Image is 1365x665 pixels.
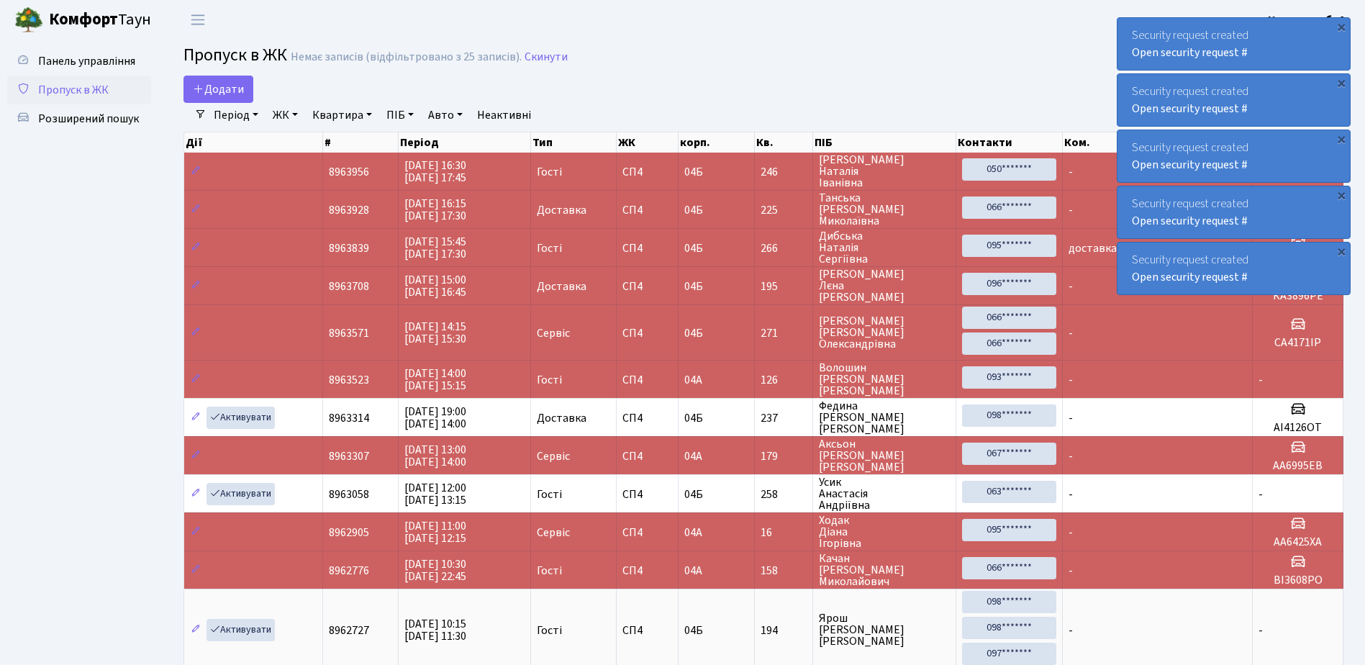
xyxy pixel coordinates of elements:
th: ЖК [617,132,679,153]
span: 04Б [684,240,703,256]
a: Open security request # [1132,213,1248,229]
span: 16 [761,527,807,538]
span: [PERSON_NAME] [PERSON_NAME] Олександрівна [819,315,950,350]
span: 8963523 [329,372,369,388]
span: - [1259,487,1263,502]
span: - [1259,623,1263,638]
a: Open security request # [1132,269,1248,285]
button: Переключити навігацію [180,8,216,32]
span: 8962776 [329,563,369,579]
span: Розширений пошук [38,111,139,127]
span: 237 [761,412,807,424]
span: Аксьон [PERSON_NAME] [PERSON_NAME] [819,438,950,473]
a: ПІБ [381,103,420,127]
span: Качан [PERSON_NAME] Миколайович [819,553,950,587]
span: 266 [761,243,807,254]
div: × [1334,188,1348,202]
span: СП4 [622,412,672,424]
div: × [1334,244,1348,258]
a: Період [208,103,264,127]
div: Security request created [1117,18,1350,70]
span: Доставка [537,412,586,424]
span: [DATE] 15:00 [DATE] 16:45 [404,272,466,300]
span: [DATE] 12:00 [DATE] 13:15 [404,480,466,508]
span: - [1069,202,1073,218]
span: - [1069,623,1073,638]
span: [DATE] 13:00 [DATE] 14:00 [404,442,466,470]
a: Пропуск в ЖК [7,76,151,104]
th: # [323,132,399,153]
span: Пропуск в ЖК [183,42,287,68]
span: Ходак Діана Ігорівна [819,515,950,549]
div: Security request created [1117,186,1350,238]
span: 258 [761,489,807,500]
th: Ком. [1063,132,1253,153]
a: Open security request # [1132,45,1248,60]
div: × [1334,76,1348,90]
span: [PERSON_NAME] Лєна [PERSON_NAME] [819,268,950,303]
span: [DATE] 16:30 [DATE] 17:45 [404,158,466,186]
span: 04Б [684,325,703,341]
span: СП4 [622,451,672,462]
span: 04А [684,563,702,579]
span: 8963058 [329,487,369,502]
span: СП4 [622,374,672,386]
span: 8963928 [329,202,369,218]
span: СП4 [622,281,672,292]
span: Танська [PERSON_NAME] Миколаївна [819,192,950,227]
span: 04А [684,372,702,388]
div: Немає записів (відфільтровано з 25 записів). [291,50,522,64]
span: доставка ле [PERSON_NAME] [1069,240,1218,256]
th: Тип [531,132,617,153]
span: СП4 [622,565,672,576]
th: корп. [679,132,755,153]
span: СП4 [622,527,672,538]
span: Гості [537,166,562,178]
h5: AI4126OT [1259,421,1337,435]
a: Розширений пошук [7,104,151,133]
span: - [1069,372,1073,388]
div: Security request created [1117,130,1350,182]
span: [DATE] 16:15 [DATE] 17:30 [404,196,466,224]
span: 8963307 [329,448,369,464]
span: [DATE] 14:15 [DATE] 15:30 [404,319,466,347]
span: 8962727 [329,623,369,638]
span: Усик Анастасія Андріївна [819,476,950,511]
span: Сервіс [537,451,570,462]
span: Гості [537,374,562,386]
img: logo.png [14,6,43,35]
span: - [1259,372,1263,388]
span: 04Б [684,279,703,294]
span: СП4 [622,625,672,636]
span: 195 [761,281,807,292]
span: 8963708 [329,279,369,294]
span: Пропуск в ЖК [38,82,109,98]
span: 04А [684,448,702,464]
span: 158 [761,565,807,576]
span: Гості [537,565,562,576]
span: СП4 [622,204,672,216]
span: Волошин [PERSON_NAME] [PERSON_NAME] [819,362,950,397]
span: Дибська Наталія Сергіївна [819,230,950,265]
span: Ярош [PERSON_NAME] [PERSON_NAME] [819,612,950,647]
a: Скинути [525,50,568,64]
span: Панель управління [38,53,135,69]
span: Додати [193,81,244,97]
span: - [1069,325,1073,341]
span: 179 [761,451,807,462]
b: Комфорт [49,8,118,31]
span: - [1069,164,1073,180]
h5: ВІ3608РО [1259,574,1337,587]
span: 8963571 [329,325,369,341]
span: - [1069,279,1073,294]
span: Таун [49,8,151,32]
span: 8963956 [329,164,369,180]
div: Security request created [1117,74,1350,126]
span: Федина [PERSON_NAME] [PERSON_NAME] [819,400,950,435]
span: Сервіс [537,327,570,339]
span: СП4 [622,489,672,500]
span: Гості [537,243,562,254]
span: [DATE] 19:00 [DATE] 14:00 [404,404,466,432]
span: 8963314 [329,410,369,426]
th: ПІБ [813,132,956,153]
